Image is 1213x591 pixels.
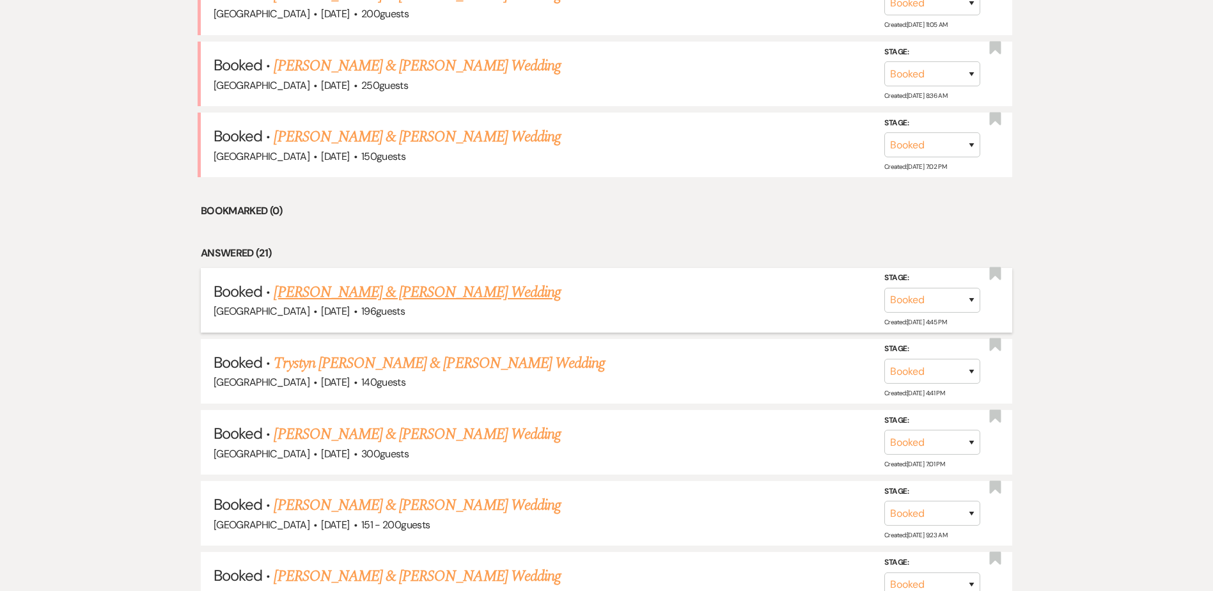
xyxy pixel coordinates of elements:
[884,162,946,171] span: Created: [DATE] 7:02 PM
[884,389,944,397] span: Created: [DATE] 4:41 PM
[214,375,309,389] span: [GEOGRAPHIC_DATA]
[321,150,349,163] span: [DATE]
[201,245,1012,262] li: Answered (21)
[361,79,408,92] span: 250 guests
[884,531,947,539] span: Created: [DATE] 9:23 AM
[321,518,349,532] span: [DATE]
[214,281,262,301] span: Booked
[214,79,309,92] span: [GEOGRAPHIC_DATA]
[274,565,560,588] a: [PERSON_NAME] & [PERSON_NAME] Wedding
[274,125,560,148] a: [PERSON_NAME] & [PERSON_NAME] Wedding
[884,342,980,356] label: Stage:
[274,54,560,77] a: [PERSON_NAME] & [PERSON_NAME] Wedding
[214,494,262,514] span: Booked
[214,447,309,461] span: [GEOGRAPHIC_DATA]
[361,447,409,461] span: 300 guests
[884,318,946,326] span: Created: [DATE] 4:45 PM
[884,485,980,499] label: Stage:
[214,304,309,318] span: [GEOGRAPHIC_DATA]
[214,126,262,146] span: Booked
[361,375,405,389] span: 140 guests
[274,352,605,375] a: Trystyn [PERSON_NAME] & [PERSON_NAME] Wedding
[884,91,947,100] span: Created: [DATE] 8:36 AM
[321,79,349,92] span: [DATE]
[321,447,349,461] span: [DATE]
[321,7,349,20] span: [DATE]
[274,281,560,304] a: [PERSON_NAME] & [PERSON_NAME] Wedding
[884,414,980,428] label: Stage:
[214,423,262,443] span: Booked
[214,150,309,163] span: [GEOGRAPHIC_DATA]
[214,565,262,585] span: Booked
[214,518,309,532] span: [GEOGRAPHIC_DATA]
[214,55,262,75] span: Booked
[214,352,262,372] span: Booked
[884,116,980,130] label: Stage:
[884,460,944,468] span: Created: [DATE] 7:01 PM
[884,556,980,570] label: Stage:
[361,150,405,163] span: 150 guests
[214,7,309,20] span: [GEOGRAPHIC_DATA]
[361,7,409,20] span: 200 guests
[884,271,980,285] label: Stage:
[884,20,947,29] span: Created: [DATE] 11:05 AM
[361,518,430,532] span: 151 - 200 guests
[201,203,1012,219] li: Bookmarked (0)
[361,304,405,318] span: 196 guests
[274,494,560,517] a: [PERSON_NAME] & [PERSON_NAME] Wedding
[884,45,980,59] label: Stage:
[321,304,349,318] span: [DATE]
[321,375,349,389] span: [DATE]
[274,423,560,446] a: [PERSON_NAME] & [PERSON_NAME] Wedding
